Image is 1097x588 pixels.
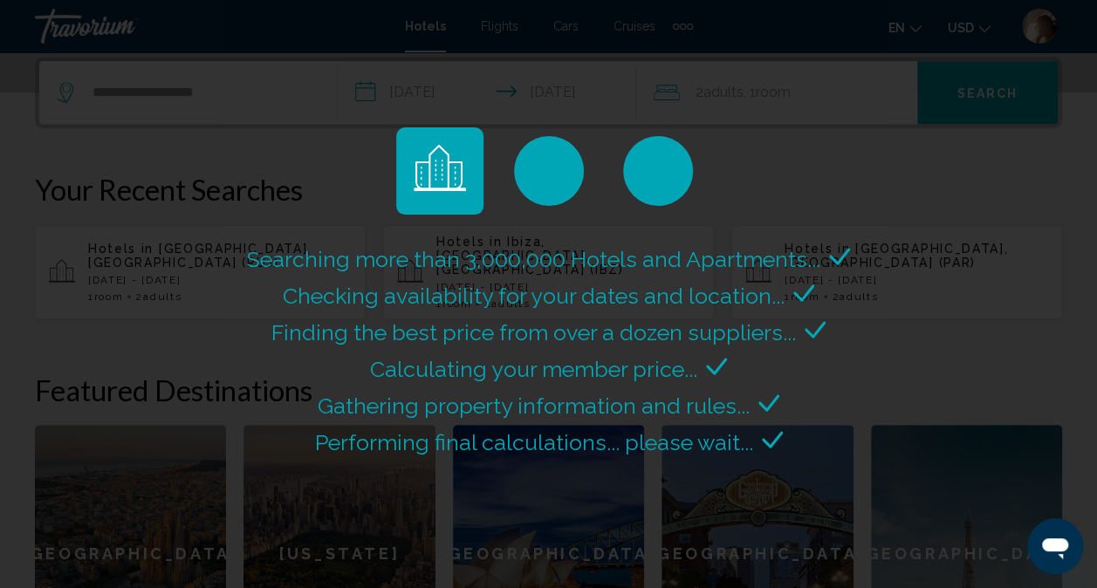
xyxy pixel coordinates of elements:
span: Finding the best price from over a dozen suppliers... [271,319,796,345]
span: Searching more than 3,000,000 Hotels and Apartments... [247,246,820,272]
span: Gathering property information and rules... [318,393,750,419]
iframe: Button to launch messaging window [1027,518,1083,574]
span: Performing final calculations... please wait... [315,429,753,455]
span: Calculating your member price... [370,356,697,382]
span: Checking availability for your dates and location... [283,283,785,309]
